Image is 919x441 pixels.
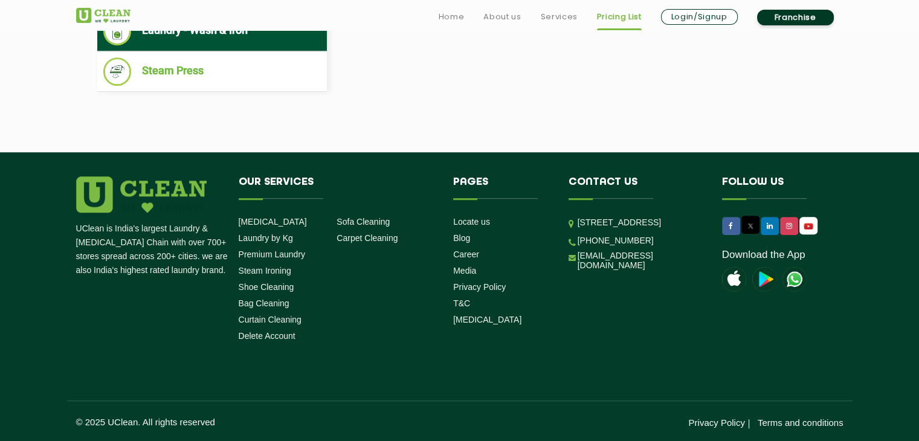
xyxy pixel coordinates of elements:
[239,282,294,292] a: Shoe Cleaning
[453,249,479,259] a: Career
[722,249,805,261] a: Download the App
[239,331,295,341] a: Delete Account
[483,10,521,24] a: About us
[239,315,301,324] a: Curtain Cleaning
[453,176,550,199] h4: Pages
[688,417,744,428] a: Privacy Policy
[439,10,465,24] a: Home
[103,57,132,86] img: Steam Press
[76,222,230,277] p: UClean is India's largest Laundry & [MEDICAL_DATA] Chain with over 700+ stores spread across 200+...
[758,417,843,428] a: Terms and conditions
[103,17,132,45] img: Laundry - Wash & Iron
[578,216,704,230] p: [STREET_ADDRESS]
[453,266,476,275] a: Media
[453,298,470,308] a: T&C
[752,267,776,291] img: playstoreicon.png
[722,176,828,199] h4: Follow us
[103,57,321,86] li: Steam Press
[782,267,807,291] img: UClean Laundry and Dry Cleaning
[801,220,816,233] img: UClean Laundry and Dry Cleaning
[540,10,577,24] a: Services
[239,233,293,243] a: Laundry by Kg
[453,282,506,292] a: Privacy Policy
[337,217,390,227] a: Sofa Cleaning
[757,10,834,25] a: Franchise
[76,417,460,427] p: © 2025 UClean. All rights reserved
[578,251,704,270] a: [EMAIL_ADDRESS][DOMAIN_NAME]
[76,176,207,213] img: logo.png
[578,236,654,245] a: [PHONE_NUMBER]
[239,298,289,308] a: Bag Cleaning
[597,10,642,24] a: Pricing List
[453,315,521,324] a: [MEDICAL_DATA]
[239,217,307,227] a: [MEDICAL_DATA]
[239,249,306,259] a: Premium Laundry
[103,17,321,45] li: Laundry - Wash & Iron
[661,9,738,25] a: Login/Signup
[722,267,746,291] img: apple-icon.png
[453,217,490,227] a: Locate us
[239,176,436,199] h4: Our Services
[453,233,470,243] a: Blog
[239,266,291,275] a: Steam Ironing
[76,8,131,23] img: UClean Laundry and Dry Cleaning
[337,233,398,243] a: Carpet Cleaning
[569,176,704,199] h4: Contact us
